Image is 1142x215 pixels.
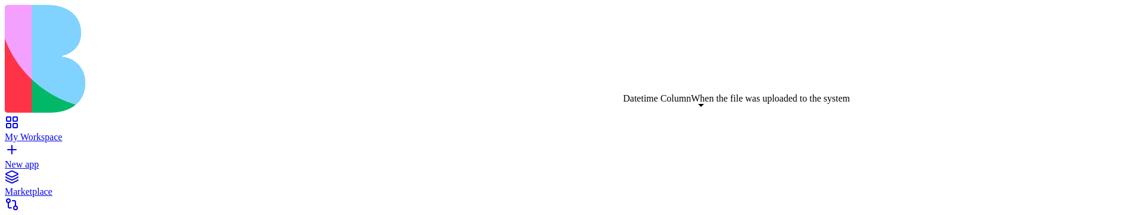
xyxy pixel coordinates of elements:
div: My Workspace [5,132,1137,143]
a: New app [5,148,1137,170]
div: New app [5,159,1137,170]
img: logo [5,5,483,113]
span: Datetime Column [623,93,691,103]
span: When the file was uploaded to the system [691,93,850,103]
a: Marketplace [5,176,1137,197]
div: Marketplace [5,186,1137,197]
a: My Workspace [5,121,1137,143]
